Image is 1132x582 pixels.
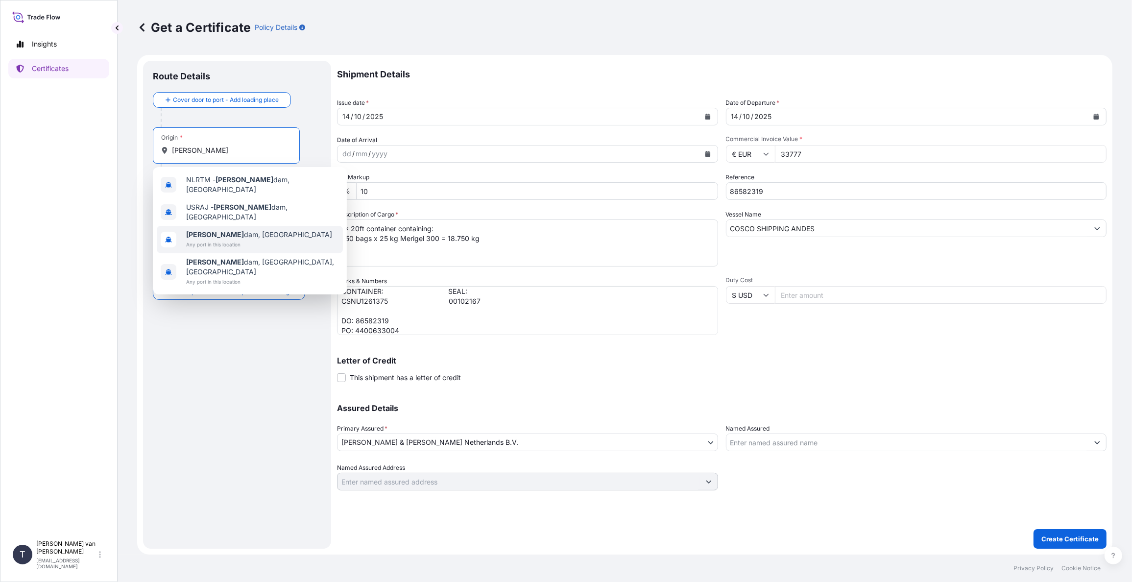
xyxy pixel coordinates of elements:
span: dam, [GEOGRAPHIC_DATA] [186,230,332,240]
p: Privacy Policy [1013,564,1054,572]
input: Assured Name [726,434,1089,451]
div: / [751,111,754,122]
div: Origin [161,134,183,142]
button: Calendar [700,109,716,124]
span: Cover door to port - Add loading place [173,95,279,105]
div: Show suggestions [153,167,347,294]
span: Any port in this location [186,240,332,249]
div: month, [742,111,751,122]
p: Shipment Details [337,61,1107,88]
label: CIF Markup [337,172,369,182]
b: [PERSON_NAME] [214,203,271,211]
label: Named Assured Address [337,463,405,473]
p: Letter of Credit [337,357,1107,364]
div: month, [353,111,362,122]
div: / [740,111,742,122]
label: Named Assured [726,424,770,434]
b: [PERSON_NAME] [186,230,244,239]
p: Assured Details [337,404,1107,412]
span: T [20,550,25,559]
div: / [362,111,365,122]
p: Policy Details [255,23,297,32]
button: Show suggestions [700,473,718,490]
p: Certificates [32,64,69,73]
p: Create Certificate [1041,534,1099,544]
div: year, [371,148,388,160]
p: Route Details [153,71,210,82]
input: Origin [172,145,288,155]
input: Type to search vessel name or IMO [726,219,1089,237]
label: Reference [726,172,755,182]
p: [PERSON_NAME] van [PERSON_NAME] [36,540,97,556]
div: / [352,148,355,160]
b: [PERSON_NAME] [186,258,244,266]
button: Show suggestions [1088,219,1106,237]
p: Insights [32,39,57,49]
p: [EMAIL_ADDRESS][DOMAIN_NAME] [36,558,97,569]
input: Enter percentage between 0 and 10% [356,182,718,200]
button: Calendar [1088,109,1104,124]
span: Any port in this location [186,277,339,287]
div: / [351,111,353,122]
button: Show suggestions [1088,434,1106,451]
span: NLRTM - dam, [GEOGRAPHIC_DATA] [186,175,339,194]
button: Calendar [700,146,716,162]
span: Issue date [337,98,369,108]
div: day, [341,148,352,160]
span: USRAJ - dam, [GEOGRAPHIC_DATA] [186,202,339,222]
div: year, [365,111,384,122]
span: This shipment has a letter of credit [350,373,461,383]
div: year, [754,111,773,122]
p: Get a Certificate [137,20,251,35]
span: Date of Departure [726,98,780,108]
label: Marks & Numbers [337,276,387,286]
input: Enter amount [775,286,1107,304]
span: Primary Assured [337,424,387,434]
div: month, [355,148,368,160]
p: Cookie Notice [1061,564,1101,572]
div: / [368,148,371,160]
label: Description of Cargo [337,210,398,219]
b: [PERSON_NAME] [216,175,273,184]
div: day, [730,111,740,122]
label: Vessel Name [726,210,762,219]
span: Date of Arrival [337,135,377,145]
div: day, [341,111,351,122]
input: Named Assured Address [337,473,700,490]
span: dam, [GEOGRAPHIC_DATA], [GEOGRAPHIC_DATA] [186,257,339,277]
input: Enter amount [775,145,1107,163]
span: [PERSON_NAME] & [PERSON_NAME] Netherlands B.V. [341,437,518,447]
span: Commercial Invoice Value [726,135,1107,143]
input: Enter booking reference [726,182,1107,200]
span: Duty Cost [726,276,1107,284]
